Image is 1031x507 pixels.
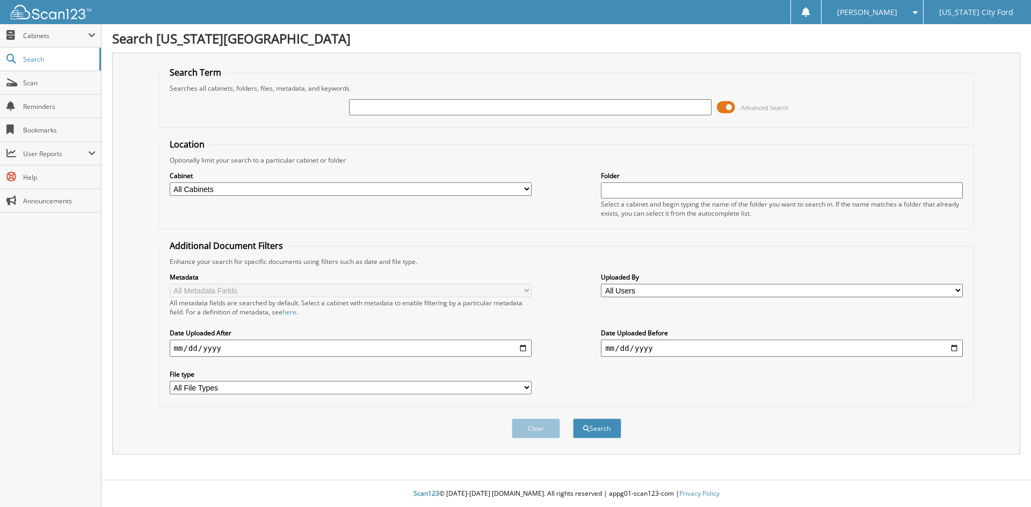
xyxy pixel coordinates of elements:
div: Optionally limit your search to a particular cabinet or folder [164,156,969,165]
h1: Search [US_STATE][GEOGRAPHIC_DATA] [112,30,1020,47]
label: Date Uploaded After [170,328,532,337]
label: Cabinet [170,171,532,180]
span: Help [23,173,96,182]
div: Enhance your search for specific documents using filters such as date and file type. [164,257,969,266]
span: Reminders [23,102,96,111]
span: Scan [23,78,96,87]
span: [US_STATE] City Ford [939,9,1013,16]
button: Search [573,418,621,438]
label: Uploaded By [601,273,963,282]
span: Bookmarks [23,126,96,135]
button: Clear [512,418,560,438]
span: Search [23,55,94,64]
span: [PERSON_NAME] [837,9,897,16]
a: here [282,307,296,317]
div: All metadata fields are searched by default. Select a cabinet with metadata to enable filtering b... [170,298,532,317]
label: Metadata [170,273,532,282]
span: Cabinets [23,31,88,40]
span: Scan123 [413,489,439,498]
legend: Location [164,138,210,150]
label: Date Uploaded Before [601,328,963,337]
input: start [170,340,532,357]
label: File type [170,370,532,379]
div: Select a cabinet and begin typing the name of the folder you want to search in. If the name match... [601,200,963,218]
input: end [601,340,963,357]
a: Privacy Policy [679,489,720,498]
div: Searches all cabinets, folders, files, metadata, and keywords [164,84,969,93]
span: User Reports [23,149,88,158]
div: © [DATE]-[DATE] [DOMAIN_NAME]. All rights reserved | appg01-scan123-com | [101,481,1031,507]
img: scan123-logo-white.svg [11,5,91,19]
span: Announcements [23,196,96,205]
label: Folder [601,171,963,180]
span: Advanced Search [741,104,789,112]
legend: Additional Document Filters [164,240,288,252]
legend: Search Term [164,67,227,78]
